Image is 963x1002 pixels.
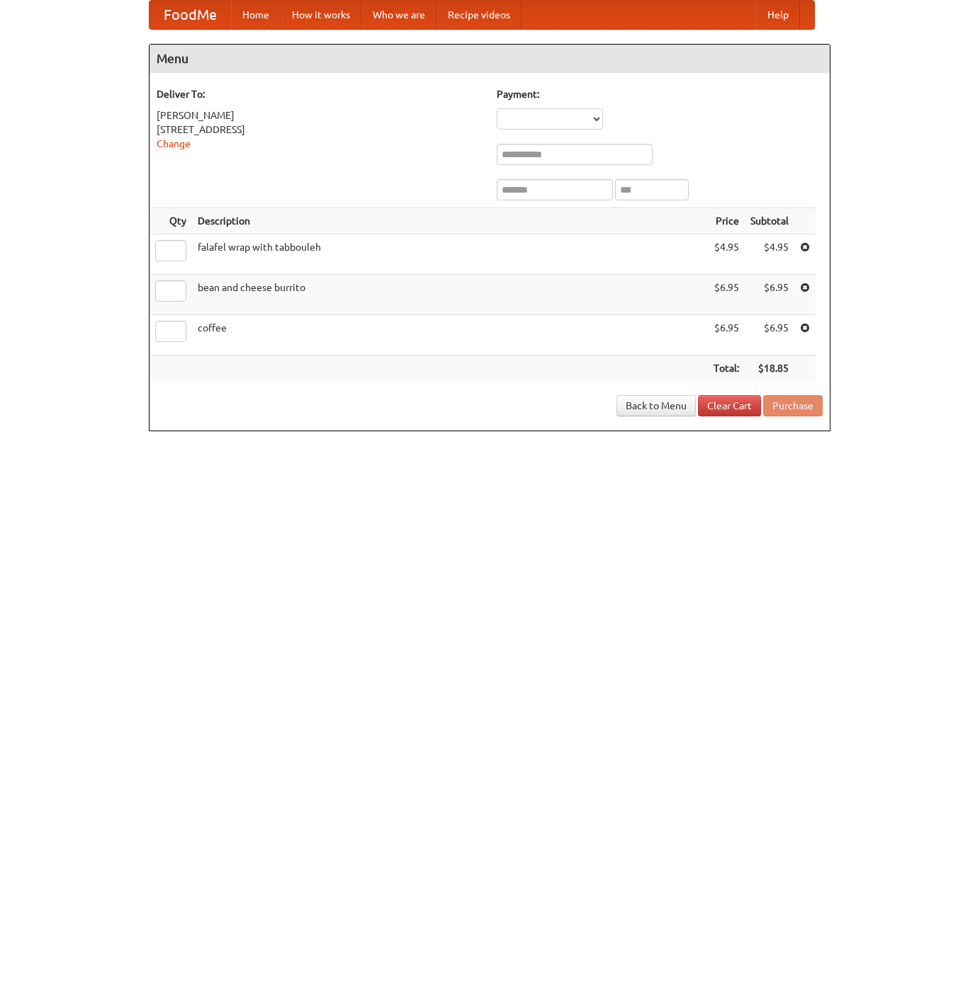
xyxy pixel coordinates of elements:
[497,87,823,101] h5: Payment:
[157,123,483,137] div: [STREET_ADDRESS]
[756,1,800,29] a: Help
[745,208,794,234] th: Subtotal
[150,1,231,29] a: FoodMe
[708,355,745,382] th: Total:
[708,315,745,355] td: $6.95
[231,1,281,29] a: Home
[708,208,745,234] th: Price
[437,1,522,29] a: Recipe videos
[745,315,794,355] td: $6.95
[745,275,794,315] td: $6.95
[708,234,745,275] td: $4.95
[708,275,745,315] td: $6.95
[361,1,437,29] a: Who we are
[616,395,696,416] a: Back to Menu
[281,1,361,29] a: How it works
[157,87,483,101] h5: Deliver To:
[192,234,708,275] td: falafel wrap with tabbouleh
[763,395,823,416] button: Purchase
[192,208,708,234] th: Description
[192,275,708,315] td: bean and cheese burrito
[150,208,192,234] th: Qty
[157,138,191,149] a: Change
[150,45,830,73] h4: Menu
[157,108,483,123] div: [PERSON_NAME]
[745,234,794,275] td: $4.95
[745,355,794,382] th: $18.85
[192,315,708,355] td: coffee
[698,395,761,416] a: Clear Cart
